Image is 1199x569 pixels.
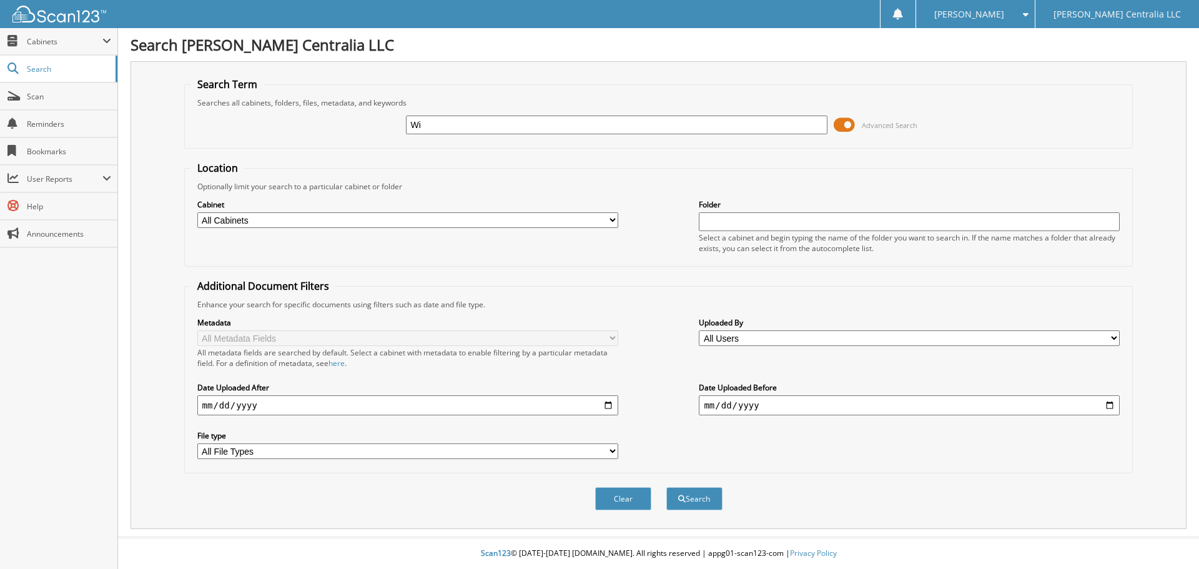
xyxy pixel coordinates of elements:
[118,538,1199,569] div: © [DATE]-[DATE] [DOMAIN_NAME]. All rights reserved | appg01-scan123-com |
[27,91,111,102] span: Scan
[191,299,1127,310] div: Enhance your search for specific documents using filters such as date and file type.
[191,77,264,91] legend: Search Term
[666,487,723,510] button: Search
[699,199,1120,210] label: Folder
[1137,509,1199,569] iframe: Chat Widget
[595,487,651,510] button: Clear
[1053,11,1181,18] span: [PERSON_NAME] Centralia LLC
[197,395,618,415] input: start
[27,119,111,129] span: Reminders
[197,199,618,210] label: Cabinet
[699,232,1120,254] div: Select a cabinet and begin typing the name of the folder you want to search in. If the name match...
[27,146,111,157] span: Bookmarks
[191,161,244,175] legend: Location
[197,347,618,369] div: All metadata fields are searched by default. Select a cabinet with metadata to enable filtering b...
[27,36,102,47] span: Cabinets
[27,201,111,212] span: Help
[197,382,618,393] label: Date Uploaded After
[328,358,345,369] a: here
[191,97,1127,108] div: Searches all cabinets, folders, files, metadata, and keywords
[197,317,618,328] label: Metadata
[27,64,109,74] span: Search
[197,430,618,441] label: File type
[699,382,1120,393] label: Date Uploaded Before
[27,174,102,184] span: User Reports
[191,279,335,293] legend: Additional Document Filters
[699,317,1120,328] label: Uploaded By
[481,548,511,558] span: Scan123
[934,11,1004,18] span: [PERSON_NAME]
[27,229,111,239] span: Announcements
[699,395,1120,415] input: end
[131,34,1187,55] h1: Search [PERSON_NAME] Centralia LLC
[862,121,917,130] span: Advanced Search
[191,181,1127,192] div: Optionally limit your search to a particular cabinet or folder
[12,6,106,22] img: scan123-logo-white.svg
[790,548,837,558] a: Privacy Policy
